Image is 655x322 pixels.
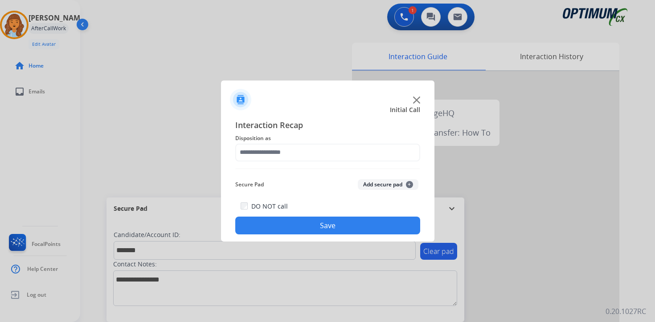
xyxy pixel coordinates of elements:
button: Add secure pad+ [358,179,418,190]
p: 0.20.1027RC [606,306,646,317]
span: Disposition as [235,133,420,144]
img: contactIcon [230,89,251,110]
span: Interaction Recap [235,119,420,133]
span: Initial Call [390,105,420,114]
span: Secure Pad [235,179,264,190]
span: + [406,181,413,188]
button: Save [235,217,420,234]
label: DO NOT call [251,202,288,211]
